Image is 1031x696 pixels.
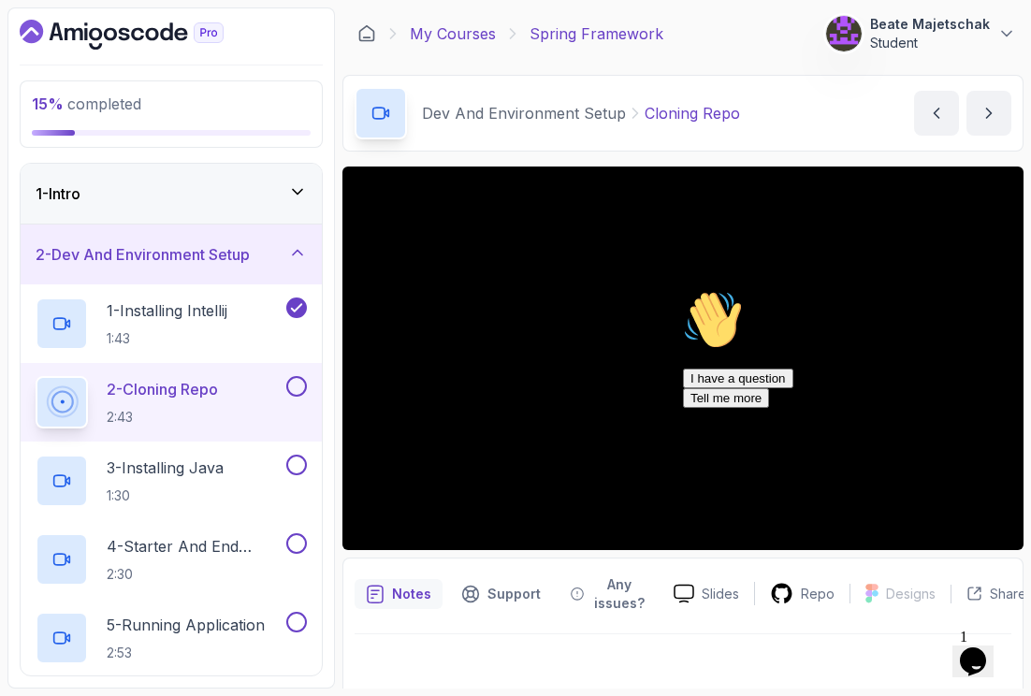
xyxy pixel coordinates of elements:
h3: 1 - Intro [36,182,80,205]
p: 4 - Starter And End Branches [107,535,283,558]
p: 3 - Installing Java [107,457,224,479]
a: My Courses [410,22,496,45]
p: 1:30 [107,486,224,505]
h3: 2 - Dev And Environment Setup [36,243,250,266]
p: Student [870,34,990,52]
img: user profile image [826,16,862,51]
button: 1-Installing Intellij1:43 [36,297,307,350]
p: 1:43 [107,329,227,348]
button: 3-Installing Java1:30 [36,455,307,507]
button: previous content [914,91,959,136]
button: notes button [355,570,443,618]
iframe: To enrich screen reader interactions, please activate Accessibility in Grammarly extension settings [675,283,1012,612]
button: 5-Running Application2:53 [36,612,307,664]
p: Dev And Environment Setup [422,102,626,124]
button: next content [966,91,1011,136]
p: Cloning Repo [645,102,740,124]
button: Feedback button [559,570,659,618]
span: Hi! How can we help? [7,56,185,70]
p: 2:43 [107,408,218,427]
button: 2-Dev And Environment Setup [21,225,322,284]
img: :wave: [7,7,67,67]
p: 2 - Cloning Repo [107,378,218,400]
p: 2:53 [107,644,265,662]
button: Support button [450,570,552,618]
a: Slides [659,584,754,603]
div: 👋Hi! How can we help?I have a questionTell me more [7,7,344,125]
button: user profile imageBeate MajetschakStudent [825,15,1016,52]
iframe: To enrich screen reader interactions, please activate Accessibility in Grammarly extension settings [342,167,1024,550]
p: Notes [392,585,431,603]
a: Dashboard [357,24,376,43]
button: 2-Cloning Repo2:43 [36,376,307,428]
span: 15 % [32,94,64,113]
iframe: chat widget [952,621,1012,677]
button: I have a question [7,86,118,106]
p: Support [487,585,541,603]
p: 2:30 [107,565,283,584]
a: Dashboard [20,20,267,50]
p: Spring Framework [530,22,663,45]
p: Beate Majetschak [870,15,990,34]
p: 5 - Running Application [107,614,265,636]
button: 1-Intro [21,164,322,224]
span: completed [32,94,141,113]
button: 4-Starter And End Branches2:30 [36,533,307,586]
button: Tell me more [7,106,94,125]
p: Any issues? [591,575,647,613]
p: 1 - Installing Intellij [107,299,227,322]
